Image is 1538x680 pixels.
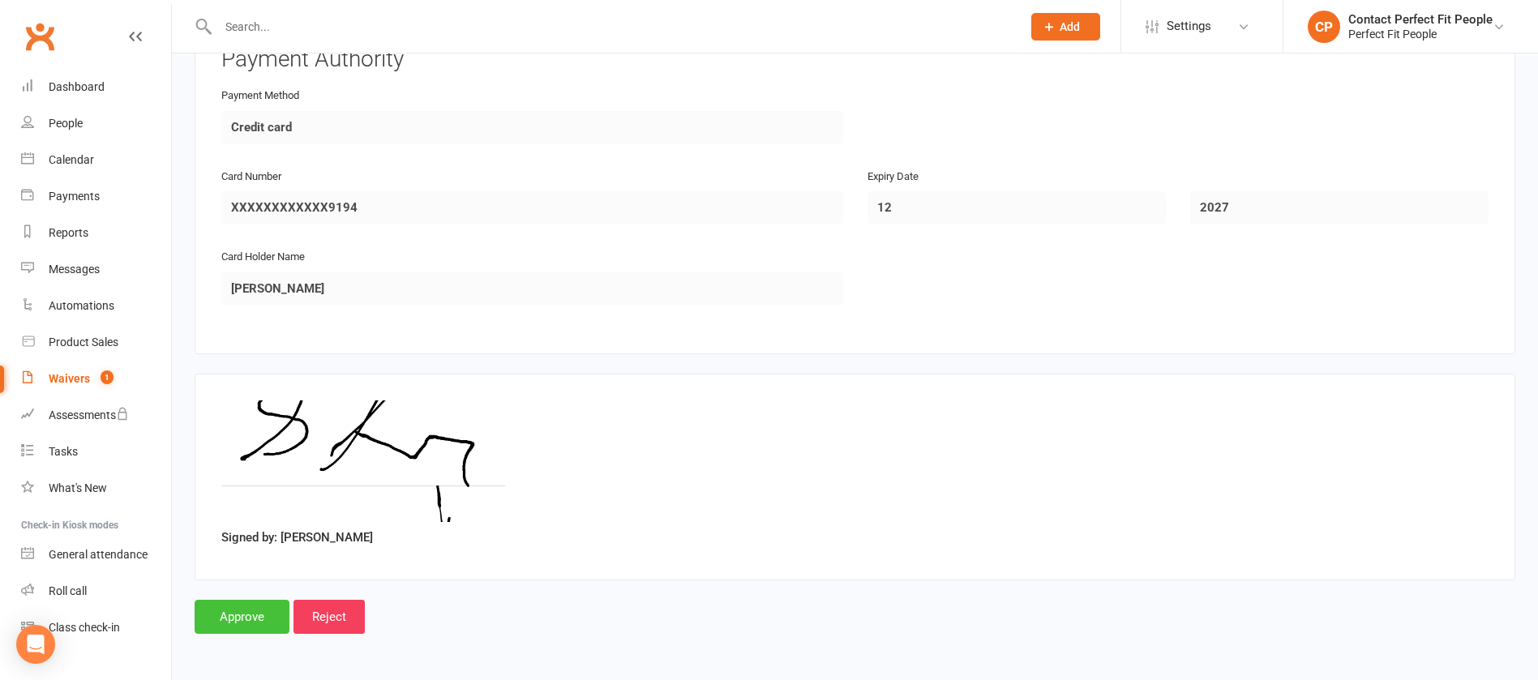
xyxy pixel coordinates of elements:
[221,400,505,522] img: image1760399287.png
[221,47,1489,72] h3: Payment Authority
[21,215,171,251] a: Reports
[49,226,88,239] div: Reports
[221,169,281,186] label: Card Number
[49,584,87,597] div: Roll call
[21,251,171,288] a: Messages
[49,263,100,276] div: Messages
[21,434,171,470] a: Tasks
[221,528,373,547] label: Signed by: [PERSON_NAME]
[49,80,105,93] div: Dashboard
[49,372,90,385] div: Waivers
[21,288,171,324] a: Automations
[195,600,289,634] input: Approve
[21,573,171,609] a: Roll call
[49,408,129,421] div: Assessments
[16,625,55,664] div: Open Intercom Messenger
[21,609,171,646] a: Class kiosk mode
[1031,13,1100,41] button: Add
[21,69,171,105] a: Dashboard
[49,299,114,312] div: Automations
[49,548,148,561] div: General attendance
[21,361,171,397] a: Waivers 1
[49,621,120,634] div: Class check-in
[49,190,100,203] div: Payments
[293,600,365,634] input: Reject
[21,470,171,507] a: What's New
[49,481,107,494] div: What's New
[101,370,114,384] span: 1
[49,153,94,166] div: Calendar
[21,105,171,142] a: People
[1348,12,1493,27] div: Contact Perfect Fit People
[1167,8,1211,45] span: Settings
[213,15,1010,38] input: Search...
[221,88,299,105] label: Payment Method
[1348,27,1493,41] div: Perfect Fit People
[49,445,78,458] div: Tasks
[21,178,171,215] a: Payments
[49,336,118,349] div: Product Sales
[21,537,171,573] a: General attendance kiosk mode
[19,16,60,57] a: Clubworx
[1060,20,1080,33] span: Add
[868,169,919,186] label: Expiry Date
[21,142,171,178] a: Calendar
[1308,11,1340,43] div: CP
[21,397,171,434] a: Assessments
[221,249,305,266] label: Card Holder Name
[21,324,171,361] a: Product Sales
[49,117,83,130] div: People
